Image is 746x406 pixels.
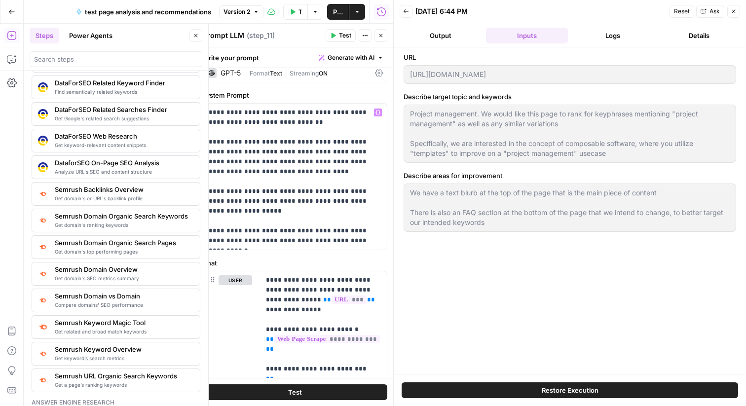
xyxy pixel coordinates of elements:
button: test page analysis and recommendations [70,4,217,20]
div: Write your prompt [196,47,393,68]
button: Logs [572,28,654,43]
input: https://www.notion.com/help/notion-ai-faqs [410,70,730,79]
span: Text [270,70,282,77]
button: Steps [30,28,59,43]
span: Semrush Keyword Overview [55,344,192,354]
button: Power Agents [63,28,118,43]
button: Test Workflow [283,4,307,20]
span: Get keyword-relevant content snippets [55,141,192,149]
button: Test [202,384,387,400]
div: GPT-5 [221,70,241,76]
button: Inputs [486,28,568,43]
span: DataForSEO Related Searches Finder [55,105,192,114]
span: Ask [709,7,720,16]
label: Chat [202,258,387,268]
textarea: We have a text blurb at the top of the page that is the main piece of content There is also an FA... [410,188,730,227]
button: Reset [670,5,694,18]
button: Details [658,28,741,43]
span: Get domain's top performing pages [55,248,192,256]
span: Version 2 [224,7,250,16]
span: | [245,68,250,77]
button: Publish [327,4,349,20]
span: Get keyword’s search metrics [55,354,192,362]
span: ( step_11 ) [247,31,275,40]
span: Analyze URL's SEO and content structure [55,168,192,176]
span: Restore Execution [542,385,598,395]
span: Format [250,70,270,77]
img: zn8kcn4lc16eab7ly04n2pykiy7x [38,296,48,304]
img: 9u0p4zbvbrir7uayayktvs1v5eg0 [38,109,48,119]
img: 3lyvnidk9veb5oecvmize2kaffdg [38,189,48,198]
img: otu06fjiulrdwrqmbs7xihm55rg9 [38,243,48,251]
span: Semrush Keyword Magic Tool [55,318,192,328]
span: Publish [333,7,343,17]
label: System Prompt [202,90,387,100]
span: | [282,68,290,77]
img: p4kt2d9mz0di8532fmfgvfq6uqa0 [38,216,48,224]
span: Compare domains' SEO performance [55,301,192,309]
img: 3hnddut9cmlpnoegpdll2wmnov83 [38,136,48,146]
span: Get a page’s ranking keywords [55,381,192,389]
span: Get related and broad match keywords [55,328,192,335]
span: Streaming [290,70,319,77]
img: v3j4otw2j2lxnxfkcl44e66h4fup [38,349,48,358]
textarea: Prompt LLM [203,31,244,40]
input: Search steps [34,54,198,64]
span: test page analysis and recommendations [85,7,211,17]
span: Semrush URL Organic Search Keywords [55,371,192,381]
textarea: Project management. We would like this page to rank for keyphrases mentioning "project management... [410,109,730,158]
span: Get Google's related search suggestions [55,114,192,122]
img: ey5lt04xp3nqzrimtu8q5fsyor3u [38,376,48,384]
span: Find semantically related keywords [55,88,192,96]
span: Semrush Domain Organic Search Keywords [55,211,192,221]
span: Get domain's or URL's backlink profile [55,194,192,202]
button: Version 2 [219,5,263,18]
button: Output [400,28,482,43]
label: Describe areas for improvement [404,171,736,181]
span: ON [319,70,328,77]
span: Get domain's SEO metrics summary [55,274,192,282]
button: Ask [696,5,724,18]
span: Test Workflow [298,7,301,17]
img: y3iv96nwgxbwrvt76z37ug4ox9nv [38,162,48,172]
span: Semrush Domain vs Domain [55,291,192,301]
img: 8a3tdog8tf0qdwwcclgyu02y995m [38,322,48,332]
button: Test [326,29,356,42]
button: user [219,275,252,285]
button: Restore Execution [402,382,738,398]
label: Describe target topic and keywords [404,92,736,102]
label: URL [404,52,736,62]
span: Generate with AI [328,53,374,62]
span: Test [339,31,351,40]
span: Reset [674,7,690,16]
span: Semrush Domain Organic Search Pages [55,238,192,248]
span: Test [288,387,302,397]
img: 4e4w6xi9sjogcjglmt5eorgxwtyu [38,269,48,278]
span: DataForSEO Web Research [55,131,192,141]
span: Semrush Backlinks Overview [55,185,192,194]
span: Get domain's ranking keywords [55,221,192,229]
button: Generate with AI [315,51,387,64]
img: se7yyxfvbxn2c3qgqs66gfh04cl6 [38,82,48,92]
span: Semrush Domain Overview [55,264,192,274]
span: DataForSEO Related Keyword Finder [55,78,192,88]
span: DataforSEO On-Page SEO Analysis [55,158,192,168]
